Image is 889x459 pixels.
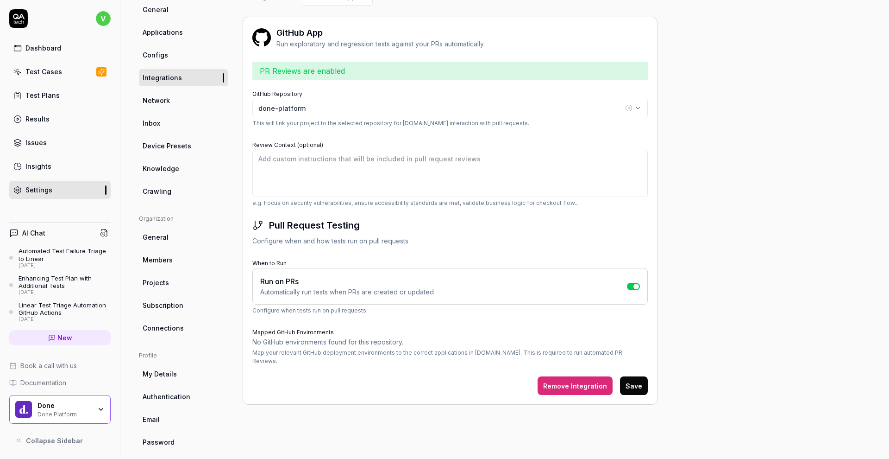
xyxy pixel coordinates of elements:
[143,27,183,37] span: Applications
[139,388,228,405] a: Authentication
[139,319,228,337] a: Connections
[19,289,111,296] div: [DATE]
[143,323,184,333] span: Connections
[9,157,111,175] a: Insights
[252,199,648,207] p: e.g. Focus on security vulnerabilities, ensure accessibility standards are met, validate business...
[139,160,228,177] a: Knowledge
[139,215,228,223] div: Organization
[9,361,111,370] a: Book a call with us
[252,62,648,80] div: PR Reviews are enabled
[19,247,111,262] div: Automated Test Failure Triage to Linear
[19,274,111,290] div: Enhancing Test Plan with Additional Tests
[143,369,177,379] span: My Details
[96,9,111,28] button: v
[139,183,228,200] a: Crawling
[19,301,111,317] div: Linear Test Triage Automation GitHub Actions
[538,376,613,395] button: Remove Integration
[9,247,111,268] a: Automated Test Failure Triage to Linear[DATE]
[139,24,228,41] a: Applications
[9,134,111,152] a: Issues
[143,255,173,265] span: Members
[19,316,111,323] div: [DATE]
[38,402,91,410] div: Done
[139,274,228,291] a: Projects
[620,376,648,395] button: Save
[269,218,360,232] h3: Pull Request Testing
[139,1,228,18] a: General
[139,351,228,360] div: Profile
[9,301,111,323] a: Linear Test Triage Automation GitHub Actions[DATE]
[19,262,111,269] div: [DATE]
[139,433,228,451] a: Password
[57,333,72,343] span: New
[252,236,648,246] p: Configure when and how tests run on pull requests.
[143,300,183,310] span: Subscription
[143,232,169,242] span: General
[252,329,334,336] label: Mapped GitHub Environments
[20,361,77,370] span: Book a call with us
[276,39,485,49] div: Run exploratory and regression tests against your PRs automatically.
[252,90,302,97] label: GitHub Repository
[9,431,111,450] button: Collapse Sidebar
[26,436,83,446] span: Collapse Sidebar
[143,141,191,151] span: Device Presets
[139,365,228,382] a: My Details
[260,276,434,287] div: Run on PRs
[25,90,60,100] div: Test Plans
[38,410,91,417] div: Done Platform
[25,114,50,124] div: Results
[25,138,47,147] div: Issues
[258,103,623,113] div: done-platform
[252,141,323,148] label: Review Context (optional)
[139,69,228,86] a: Integrations
[96,11,111,26] span: v
[143,278,169,287] span: Projects
[139,137,228,154] a: Device Presets
[252,99,648,117] button: done-platform
[143,414,160,424] span: Email
[9,274,111,296] a: Enhancing Test Plan with Additional Tests[DATE]
[260,287,434,297] div: Automatically run tests when PRs are created or updated
[25,161,51,171] div: Insights
[252,28,271,47] img: Hackoffice
[143,5,169,14] span: General
[25,43,61,53] div: Dashboard
[252,260,287,267] label: When to Run
[9,39,111,57] a: Dashboard
[276,26,485,39] div: GitHub App
[252,337,648,347] div: No GitHub environments found for this repository.
[139,229,228,246] a: General
[252,349,648,365] p: Map your relevant GitHub deployment environments to the correct applications in [DOMAIN_NAME]. Th...
[139,251,228,268] a: Members
[143,437,175,447] span: Password
[20,378,66,388] span: Documentation
[139,115,228,132] a: Inbox
[139,297,228,314] a: Subscription
[9,110,111,128] a: Results
[143,96,170,105] span: Network
[139,46,228,64] a: Configs
[9,330,111,345] a: New
[9,86,111,104] a: Test Plans
[139,92,228,109] a: Network
[139,411,228,428] a: Email
[22,228,45,238] h4: AI Chat
[252,306,648,315] p: Configure when tests run on pull requests
[25,185,52,195] div: Settings
[143,392,190,402] span: Authentication
[143,164,179,173] span: Knowledge
[15,401,32,418] img: Done Logo
[143,118,160,128] span: Inbox
[143,50,168,60] span: Configs
[9,181,111,199] a: Settings
[25,67,62,76] div: Test Cases
[9,378,111,388] a: Documentation
[143,186,171,196] span: Crawling
[143,73,182,83] span: Integrations
[252,119,648,127] p: This will link your project to the selected repository for [DOMAIN_NAME] interaction with pull re...
[9,63,111,81] a: Test Cases
[9,395,111,424] button: Done LogoDoneDone Platform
